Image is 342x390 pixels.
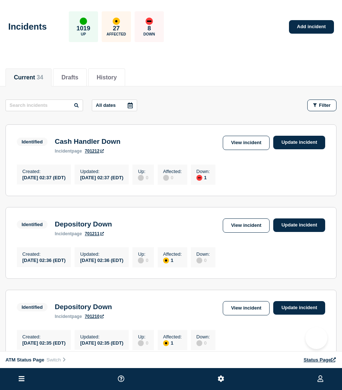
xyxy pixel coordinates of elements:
[163,251,182,257] p: Affected :
[138,169,148,174] p: Up :
[223,136,270,150] a: View incident
[81,32,86,36] p: Up
[55,314,72,319] span: incident
[22,169,65,174] p: Created :
[80,251,123,257] p: Updated :
[163,340,182,346] div: 1
[5,357,44,363] span: ATM Status Page
[85,231,104,236] a: 701211
[196,257,210,263] div: 0
[22,251,65,257] p: Created :
[147,25,151,32] p: 8
[223,301,270,315] a: View incident
[163,334,182,340] p: Affected :
[138,257,148,263] div: 0
[138,251,148,257] p: Up :
[138,340,148,346] div: 0
[138,334,148,340] p: Up :
[8,22,47,32] h1: Incidents
[22,340,65,346] div: [DATE] 02:35 (EDT)
[273,301,325,315] a: Update incident
[80,169,123,174] p: Updated :
[17,138,48,146] span: Identified
[80,334,123,340] p: Updated :
[80,257,123,263] div: [DATE] 02:36 (EDT)
[80,174,123,180] div: [DATE] 02:37 (EDT)
[138,175,144,181] div: disabled
[163,174,182,181] div: 0
[97,74,117,81] button: History
[307,100,337,111] button: Filter
[163,169,182,174] p: Affected :
[80,340,123,346] div: [DATE] 02:35 (EDT)
[319,102,331,108] span: Filter
[289,20,334,34] a: Add incident
[85,314,104,319] a: 701210
[80,18,87,25] div: up
[196,175,202,181] div: down
[22,174,65,180] div: [DATE] 02:37 (EDT)
[196,334,210,340] p: Down :
[17,303,48,311] span: Identified
[55,231,82,236] p: page
[196,251,210,257] p: Down :
[163,258,169,263] div: affected
[138,340,144,346] div: disabled
[196,258,202,263] div: disabled
[5,100,83,111] input: Search incidents
[196,174,210,181] div: 1
[304,357,337,363] a: Status Page
[305,327,327,349] iframe: Help Scout Beacon - Open
[196,169,210,174] p: Down :
[273,136,325,149] a: Update incident
[22,257,65,263] div: [DATE] 02:36 (EDT)
[55,231,72,236] span: incident
[163,340,169,346] div: affected
[163,175,169,181] div: disabled
[61,74,78,81] button: Drafts
[76,25,90,32] p: 1019
[44,357,69,363] button: Switch
[273,218,325,232] a: Update incident
[223,218,270,233] a: View incident
[96,102,116,108] p: All dates
[106,32,126,36] p: Affected
[196,340,202,346] div: disabled
[138,174,148,181] div: 0
[138,258,144,263] div: disabled
[163,257,182,263] div: 1
[92,100,137,111] button: All dates
[55,138,120,146] h3: Cash Handler Down
[113,18,120,25] div: affected
[17,220,48,229] span: Identified
[143,32,155,36] p: Down
[37,74,43,80] span: 34
[55,149,82,154] p: page
[55,149,72,154] span: incident
[55,303,112,311] h3: Depository Down
[55,314,82,319] p: page
[113,25,120,32] p: 27
[14,74,43,81] button: Current 34
[22,334,65,340] p: Created :
[196,340,210,346] div: 0
[55,220,112,228] h3: Depository Down
[146,18,153,25] div: down
[85,149,104,154] a: 701212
